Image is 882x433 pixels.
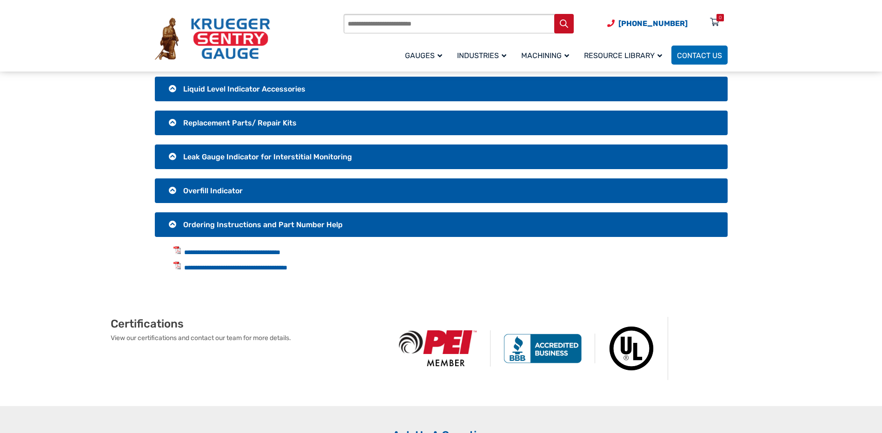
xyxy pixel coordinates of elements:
[618,19,688,28] span: [PHONE_NUMBER]
[386,330,491,366] img: PEI Member
[183,220,343,229] span: Ordering Instructions and Part Number Help
[584,51,662,60] span: Resource Library
[451,44,516,66] a: Industries
[719,14,722,21] div: 0
[111,317,386,331] h2: Certifications
[405,51,442,60] span: Gauges
[671,46,728,65] a: Contact Us
[521,51,569,60] span: Machining
[399,44,451,66] a: Gauges
[183,186,243,195] span: Overfill Indicator
[516,44,578,66] a: Machining
[491,334,595,363] img: BBB
[183,85,305,93] span: Liquid Level Indicator Accessories
[578,44,671,66] a: Resource Library
[183,118,297,127] span: Replacement Parts/ Repair Kits
[607,18,688,29] a: Phone Number (920) 434-8860
[183,152,352,161] span: Leak Gauge Indicator for Interstitial Monitoring
[595,317,668,380] img: Underwriters Laboratories
[677,51,722,60] span: Contact Us
[457,51,506,60] span: Industries
[155,18,270,60] img: Krueger Sentry Gauge
[111,333,386,343] p: View our certifications and contact our team for more details.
